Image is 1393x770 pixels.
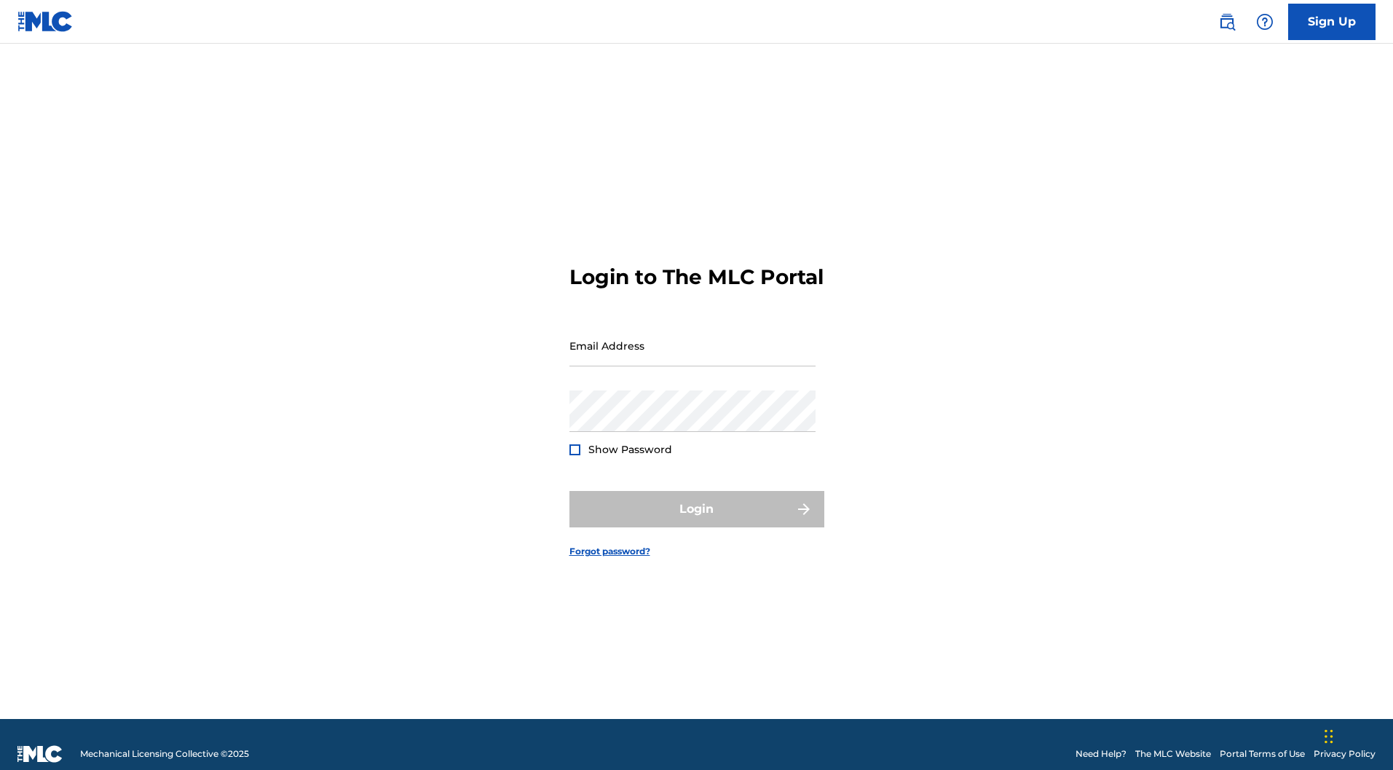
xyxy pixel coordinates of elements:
[1256,13,1274,31] img: help
[1250,7,1279,36] div: Help
[1320,700,1393,770] iframe: Chat Widget
[1314,747,1376,761] a: Privacy Policy
[17,745,63,763] img: logo
[569,545,650,558] a: Forgot password?
[1135,747,1211,761] a: The MLC Website
[569,264,824,290] h3: Login to The MLC Portal
[588,443,672,456] span: Show Password
[1220,747,1305,761] a: Portal Terms of Use
[1320,700,1393,770] div: Widget de chat
[1288,4,1376,40] a: Sign Up
[80,747,249,761] span: Mechanical Licensing Collective © 2025
[1218,13,1236,31] img: search
[1325,715,1333,758] div: Glisser
[17,11,74,32] img: MLC Logo
[1076,747,1126,761] a: Need Help?
[1212,7,1242,36] a: Public Search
